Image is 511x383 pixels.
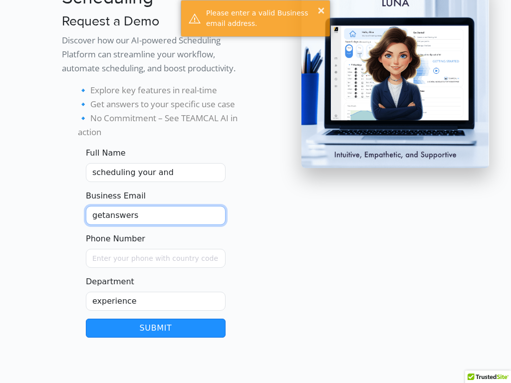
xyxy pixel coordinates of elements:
input: Enter your phone with country code [86,249,226,268]
label: Department [86,276,134,288]
button: Submit [86,319,226,338]
input: Enter your department/function [86,292,226,311]
label: Phone Number [86,233,145,245]
label: Business Email [86,190,146,202]
li: 🔹 Explore key features in real-time [78,83,250,97]
div: Please enter a valid Business email address. [206,8,322,29]
label: Full Name [86,147,126,159]
li: 🔹 Get answers to your specific use case [78,97,250,111]
input: Enter your email [86,206,226,225]
input: Name must only contain letters and spaces [86,163,226,182]
h3: Request a Demo [62,13,250,29]
li: 🔹 No Commitment – See TEAMCAL AI in action [78,111,250,139]
button: × [317,5,325,15]
p: Discover how our AI-powered Scheduling Platform can streamline your workflow, automate scheduling... [62,33,250,75]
